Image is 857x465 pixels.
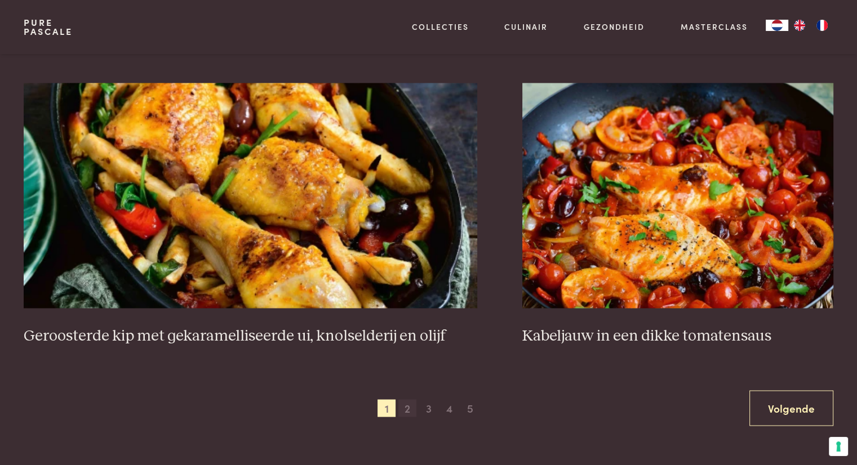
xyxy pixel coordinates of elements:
span: 5 [461,399,479,417]
span: 2 [398,399,416,417]
span: 3 [420,399,438,417]
h3: Geroosterde kip met gekaramelliseerde ui, knolselderij en olijf [24,326,477,346]
a: FR [811,20,833,31]
div: Language [766,20,788,31]
button: Uw voorkeuren voor toestemming voor trackingtechnologieën [829,437,848,456]
a: Kabeljauw in een dikke tomatensaus Kabeljauw in een dikke tomatensaus [522,83,833,345]
img: Kabeljauw in een dikke tomatensaus [522,83,833,308]
span: 1 [378,399,396,417]
a: NL [766,20,788,31]
span: 4 [441,399,459,417]
a: EN [788,20,811,31]
aside: Language selected: Nederlands [766,20,833,31]
a: Gezondheid [584,21,645,33]
img: Geroosterde kip met gekaramelliseerde ui, knolselderij en olijf [24,83,477,308]
h3: Kabeljauw in een dikke tomatensaus [522,326,833,346]
a: Collecties [412,21,469,33]
a: Geroosterde kip met gekaramelliseerde ui, knolselderij en olijf Geroosterde kip met gekaramellise... [24,83,477,345]
a: Masterclass [681,21,748,33]
a: Culinair [504,21,548,33]
a: PurePascale [24,18,73,36]
a: Volgende [749,390,833,426]
ul: Language list [788,20,833,31]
